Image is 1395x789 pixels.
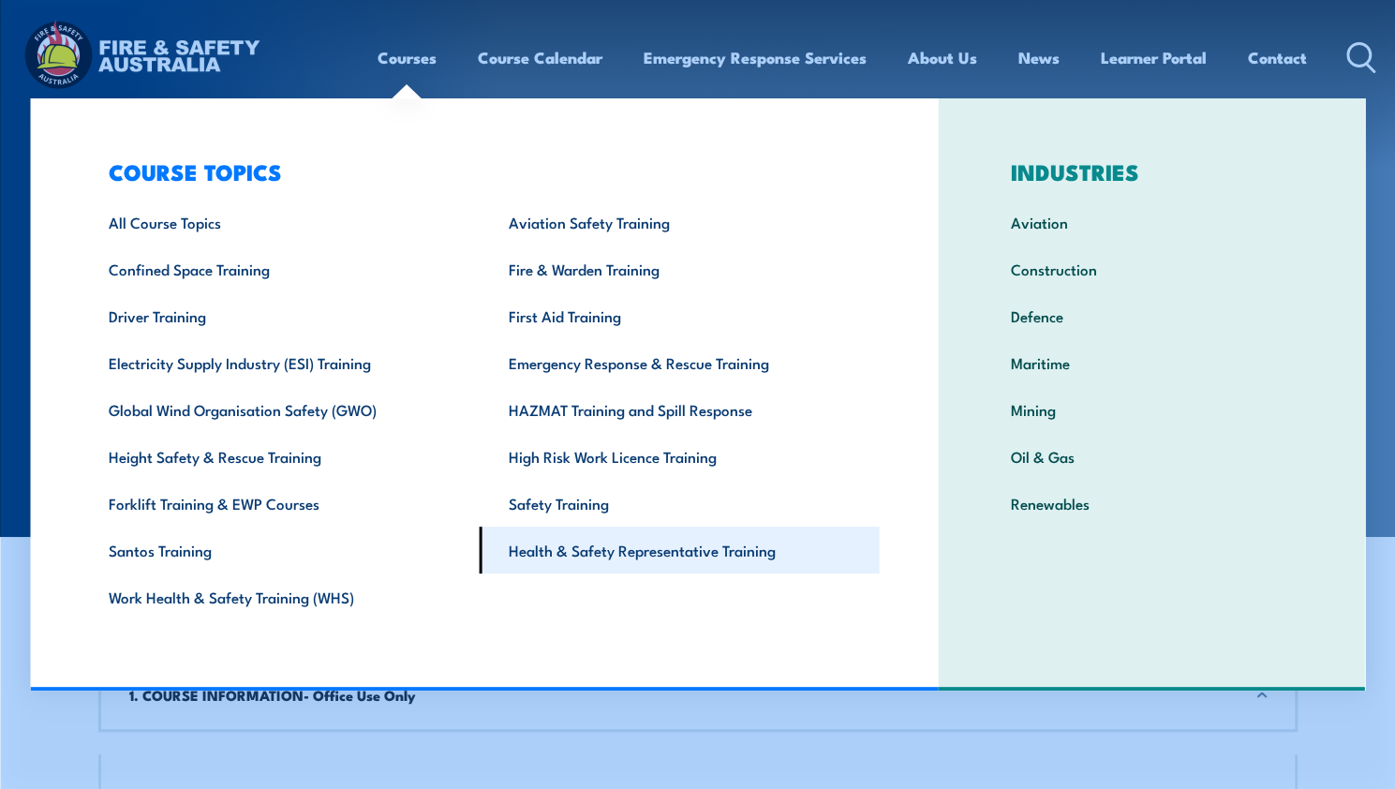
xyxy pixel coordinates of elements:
a: Mining [982,386,1322,433]
a: Work Health & Safety Training (WHS) [80,573,480,620]
a: Forklift Training & EWP Courses [80,480,480,527]
a: Aviation [982,199,1322,246]
a: Santos Training [80,527,480,573]
h3: COURSE TOPICS [80,158,880,185]
a: Maritime [982,339,1322,386]
a: Global Wind Organisation Safety (GWO) [80,386,480,433]
a: Height Safety & Rescue Training [80,433,480,480]
a: Learner Portal [1101,33,1207,82]
a: Construction [982,246,1322,292]
a: Health & Safety Representative Training [480,527,880,573]
a: Safety Training [480,480,880,527]
div: 1. COURSE INFORMATION- Office Use Only [98,659,1298,732]
a: Fire & Warden Training [480,246,880,292]
a: First Aid Training [480,292,880,339]
a: About Us [908,33,977,82]
a: Oil & Gas [982,433,1322,480]
a: Emergency Response Services [644,33,867,82]
a: Contact [1248,33,1307,82]
a: Course Calendar [478,33,602,82]
a: News [1018,33,1060,82]
a: Driver Training [80,292,480,339]
a: Courses [378,33,437,82]
h3: 1. COURSE INFORMATION- Office Use Only [129,685,1267,706]
a: Aviation Safety Training [480,199,880,246]
a: High Risk Work Licence Training [480,433,880,480]
a: Renewables [982,480,1322,527]
a: Electricity Supply Industry (ESI) Training [80,339,480,386]
a: All Course Topics [80,199,480,246]
a: HAZMAT Training and Spill Response [480,386,880,433]
a: Emergency Response & Rescue Training [480,339,880,386]
h3: INDUSTRIES [982,158,1322,185]
a: Defence [982,292,1322,339]
a: Confined Space Training [80,246,480,292]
